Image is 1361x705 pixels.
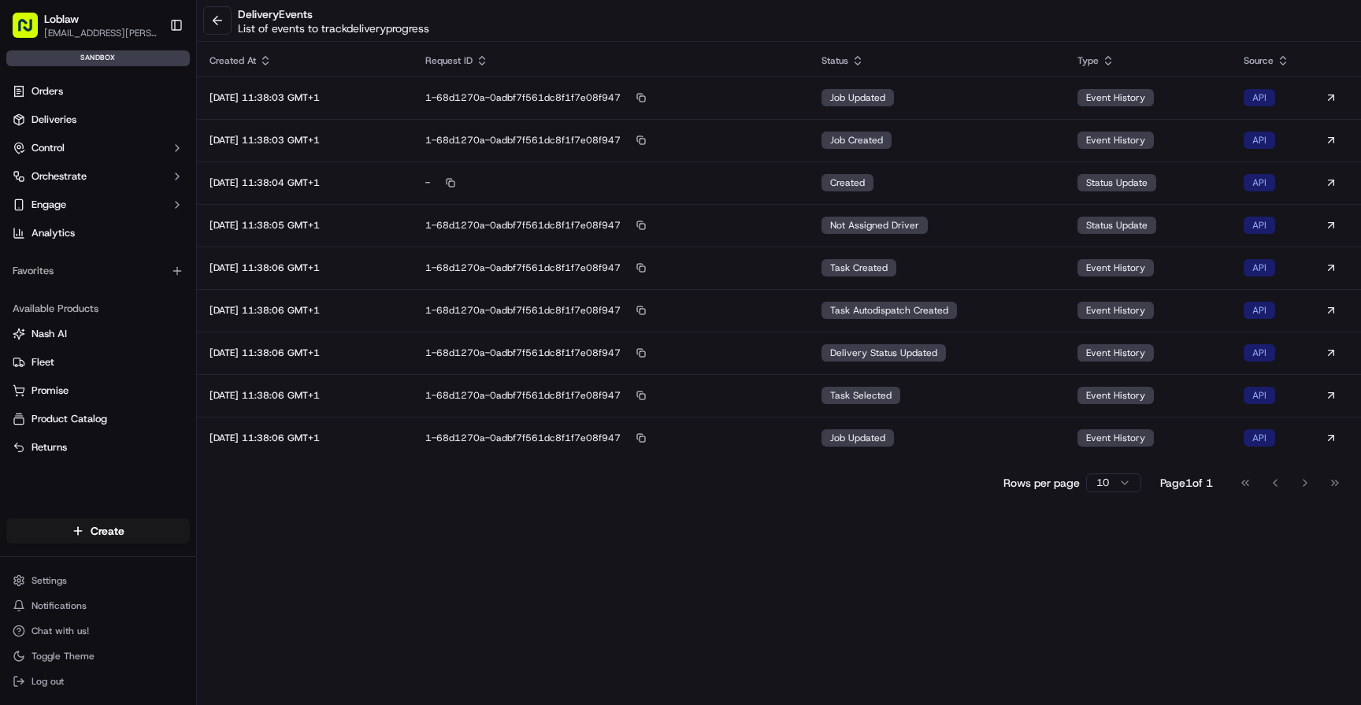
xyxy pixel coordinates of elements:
div: API [1244,387,1275,404]
div: API [1244,429,1275,447]
button: Product Catalog [6,406,190,432]
span: Create [91,523,124,539]
div: - [425,176,796,190]
button: Fleet [6,350,190,375]
span: job created [830,134,883,147]
span: Promise [32,384,69,398]
span: Deliveries [32,113,76,127]
button: Orchestrate [6,164,190,189]
div: [DATE] 11:38:06 GMT+1 [210,347,400,359]
span: delivery status updated [830,347,937,359]
div: [DATE] 11:38:04 GMT+1 [210,176,400,189]
span: [PERSON_NAME] [49,244,128,257]
span: Log out [32,675,64,688]
div: We're available if you need us! [71,166,217,179]
span: Fleet [32,355,54,369]
div: API [1244,217,1275,234]
div: Type [1077,54,1218,67]
div: 💻 [133,311,146,324]
span: task selected [830,389,892,402]
button: Log out [6,670,190,692]
span: event history [1086,432,1145,444]
div: API [1244,344,1275,362]
button: Promise [6,378,190,403]
span: Nash AI [32,327,67,341]
a: Powered byPylon [111,347,191,360]
div: sandbox [6,50,190,66]
button: Nash AI [6,321,190,347]
div: Request ID [425,54,796,67]
div: 1-68d1270a-0adbf7f561dc8f1f7e08f947 [425,388,796,403]
div: [DATE] 11:38:06 GMT+1 [210,432,400,444]
a: 💻API Documentation [127,303,259,332]
button: Settings [6,570,190,592]
a: Returns [13,440,184,455]
img: Nash [16,16,47,47]
span: Analytics [32,226,75,240]
span: Chat with us! [32,625,89,637]
span: event history [1086,91,1145,104]
button: See all [244,202,287,221]
button: Toggle Theme [6,645,190,667]
a: Fleet [13,355,184,369]
span: API Documentation [149,310,253,325]
button: Notifications [6,595,190,617]
div: Source [1244,54,1289,67]
span: • [131,244,136,257]
span: Orchestrate [32,169,87,184]
div: Status [821,54,1052,67]
span: Settings [32,574,67,587]
button: Create [6,518,190,544]
span: job updated [830,91,885,104]
span: task created [830,262,888,274]
span: Pylon [157,348,191,360]
div: [DATE] 11:38:03 GMT+1 [210,134,400,147]
div: Page 1 of 1 [1160,475,1213,491]
span: Engage [32,198,66,212]
span: Loblaw [44,11,79,27]
div: 1-68d1270a-0adbf7f561dc8f1f7e08f947 [425,261,796,275]
span: Notifications [32,599,87,612]
button: Returns [6,435,190,460]
div: API [1244,132,1275,149]
a: Analytics [6,221,190,246]
div: Available Products [6,296,190,321]
button: Loblaw[EMAIL_ADDRESS][PERSON_NAME][DOMAIN_NAME] [6,6,163,44]
h2: delivery Events [238,6,429,22]
div: [DATE] 11:38:06 GMT+1 [210,262,400,274]
span: job updated [830,432,885,444]
div: 1-68d1270a-0adbf7f561dc8f1f7e08f947 [425,91,796,105]
span: created [830,176,865,189]
div: API [1244,259,1275,276]
a: Orders [6,79,190,104]
img: 1736555255976-a54dd68f-1ca7-489b-9aae-adbdc363a1c4 [16,150,44,179]
div: API [1244,174,1275,191]
div: 1-68d1270a-0adbf7f561dc8f1f7e08f947 [425,133,796,147]
span: status update [1086,219,1148,232]
div: 1-68d1270a-0adbf7f561dc8f1f7e08f947 [425,346,796,360]
span: Toggle Theme [32,650,95,662]
span: task autodispatch created [830,304,948,317]
div: [DATE] 11:38:05 GMT+1 [210,219,400,232]
a: Deliveries [6,107,190,132]
div: Created At [210,54,400,67]
span: event history [1086,262,1145,274]
div: Start new chat [71,150,258,166]
div: 1-68d1270a-0adbf7f561dc8f1f7e08f947 [425,303,796,317]
span: 4 minutes ago [139,244,207,257]
div: 1-68d1270a-0adbf7f561dc8f1f7e08f947 [425,431,796,445]
span: event history [1086,134,1145,147]
span: Knowledge Base [32,310,121,325]
div: 📗 [16,311,28,324]
div: 1-68d1270a-0adbf7f561dc8f1f7e08f947 [425,218,796,232]
button: [EMAIL_ADDRESS][PERSON_NAME][DOMAIN_NAME] [44,27,157,39]
div: [DATE] 11:38:06 GMT+1 [210,304,400,317]
span: status update [1086,176,1148,189]
span: Product Catalog [32,412,107,426]
span: event history [1086,304,1145,317]
span: event history [1086,389,1145,402]
button: Chat with us! [6,620,190,642]
div: Past conversations [16,205,106,217]
div: [DATE] 11:38:06 GMT+1 [210,389,400,402]
p: Welcome 👋 [16,63,287,88]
